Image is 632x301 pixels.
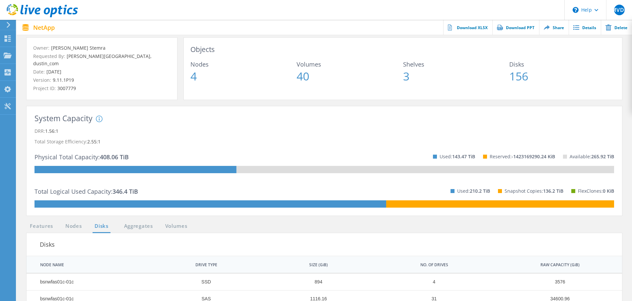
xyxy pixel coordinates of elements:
[35,136,614,147] p: Total Storage Efficiency:
[45,69,61,75] span: [DATE]
[403,61,509,67] span: Shelves
[539,20,569,35] a: Share
[491,256,622,273] td: RAW CAPACITY (GiB) Column
[490,151,555,162] p: Reserved:
[40,262,64,268] div: NODE NAME
[297,71,403,82] span: 40
[51,77,74,83] span: 9.11.1P19
[49,45,105,51] span: [PERSON_NAME] Stemra
[7,14,78,19] a: Live Optics Dashboard
[578,186,614,196] p: FlexClones:
[146,274,260,290] td: Column DRIVE TYPE, Value SSD
[35,126,614,136] p: DRR:
[190,61,297,67] span: Nodes
[35,152,129,162] p: Physical Total Capacity:
[403,71,509,82] span: 3
[509,71,615,82] span: 156
[260,256,370,273] td: SIZE (GiB) Column
[603,188,614,194] span: 0 KiB
[112,187,138,195] span: 346.4 TiB
[509,61,615,67] span: Disks
[33,53,171,67] p: Requested By:
[457,186,490,196] p: Used:
[570,151,614,162] p: Available:
[35,186,138,197] p: Total Logical Used Capacity:
[190,71,297,82] span: 4
[56,85,76,91] span: 3007779
[195,262,217,268] div: DRIVE TYPE
[601,20,632,35] a: Delete
[573,7,579,13] svg: \n
[63,222,84,230] a: Nodes
[87,138,101,145] span: 2.55:1
[591,153,614,160] span: 265.92 TiB
[146,256,260,273] td: DRIVE TYPE Column
[27,256,146,273] td: NODE NAME Column
[491,274,622,290] td: Column RAW CAPACITY (GiB), Value 3576
[27,274,146,290] td: Column NODE NAME, Value bsnwfas01c-01c
[162,222,191,230] a: Volumes
[40,240,522,249] h3: Disks
[452,153,475,160] span: 143.47 TiB
[370,274,491,290] td: Column NO. OF DRIVES, Value 4
[260,274,370,290] td: Column SIZE (GiB), Value 894
[512,153,555,160] span: -1423169290.24 KiB
[470,188,490,194] span: 210.2 TiB
[190,44,615,55] h3: Objects
[370,256,491,273] td: NO. OF DRIVES Column
[33,68,171,75] p: Date:
[35,114,93,123] h3: System Capacity
[492,20,539,35] a: Download PPT
[33,85,171,92] p: Project ID:
[505,186,563,196] p: Snapshot Copies:
[420,262,448,268] div: NO. OF DRIVES
[543,188,563,194] span: 136.2 TiB
[93,222,110,230] a: Disks
[540,262,580,268] div: RAW CAPACITY (GiB)
[33,44,171,52] p: Owner:
[45,128,58,134] span: 1.56:1
[611,7,627,13] span: MVDL
[569,20,601,35] a: Details
[297,61,403,67] span: Volumes
[309,262,328,268] div: SIZE (GiB)
[443,20,492,35] a: Download XLSX
[33,25,55,30] span: NetApp
[27,222,56,230] a: Features
[33,76,171,84] p: Version:
[33,53,152,67] span: [PERSON_NAME][GEOGRAPHIC_DATA], dustin_com
[440,151,475,162] p: Used:
[120,222,157,230] a: Aggregates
